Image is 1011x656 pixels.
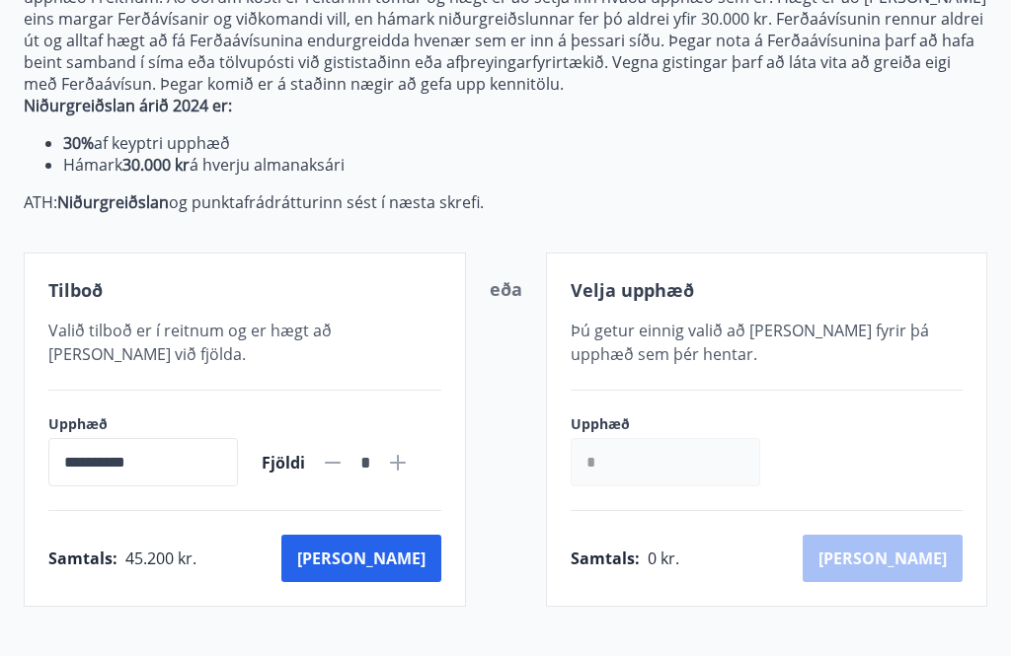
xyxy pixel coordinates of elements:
[490,277,522,301] span: eða
[571,414,780,434] label: Upphæð
[48,278,103,302] span: Tilboð
[571,547,640,569] span: Samtals :
[262,452,305,474] span: Fjöldi
[63,154,987,176] li: Hámark á hverju almanaksári
[24,95,232,116] strong: Niðurgreiðslan árið 2024 er:
[57,191,169,213] strong: Niðurgreiðslan
[571,320,929,365] span: Þú getur einnig valið að [PERSON_NAME] fyrir þá upphæð sem þér hentar.
[571,278,694,302] span: Velja upphæð
[122,154,190,176] strong: 30.000 kr
[48,320,332,365] span: Valið tilboð er í reitnum og er hægt að [PERSON_NAME] við fjölda.
[63,132,987,154] li: af keyptri upphæð
[48,414,238,434] label: Upphæð
[48,547,117,569] span: Samtals :
[125,547,196,569] span: 45.200 kr.
[63,132,94,154] strong: 30%
[24,191,987,213] p: ATH: og punktafrádrátturinn sést í næsta skrefi.
[281,535,441,582] button: [PERSON_NAME]
[648,547,679,569] span: 0 kr.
